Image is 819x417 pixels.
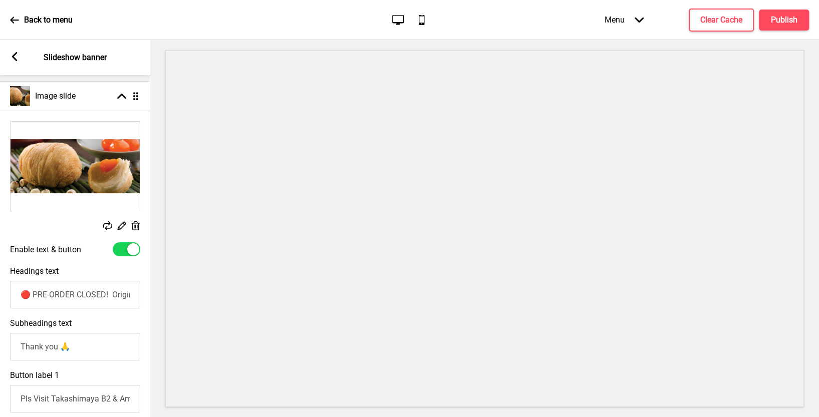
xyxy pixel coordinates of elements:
[10,245,81,254] label: Enable text & button
[700,15,742,26] h4: Clear Cache
[771,15,797,26] h4: Publish
[35,91,76,102] h4: Image slide
[689,9,754,32] button: Clear Cache
[595,5,654,35] div: Menu
[10,266,59,276] label: Headings text
[759,10,809,31] button: Publish
[10,7,73,34] a: Back to menu
[11,122,140,211] img: Image
[24,15,73,26] p: Back to menu
[10,318,72,328] label: Subheadings text
[10,370,59,380] label: Button label 1
[44,52,107,63] p: Slideshow banner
